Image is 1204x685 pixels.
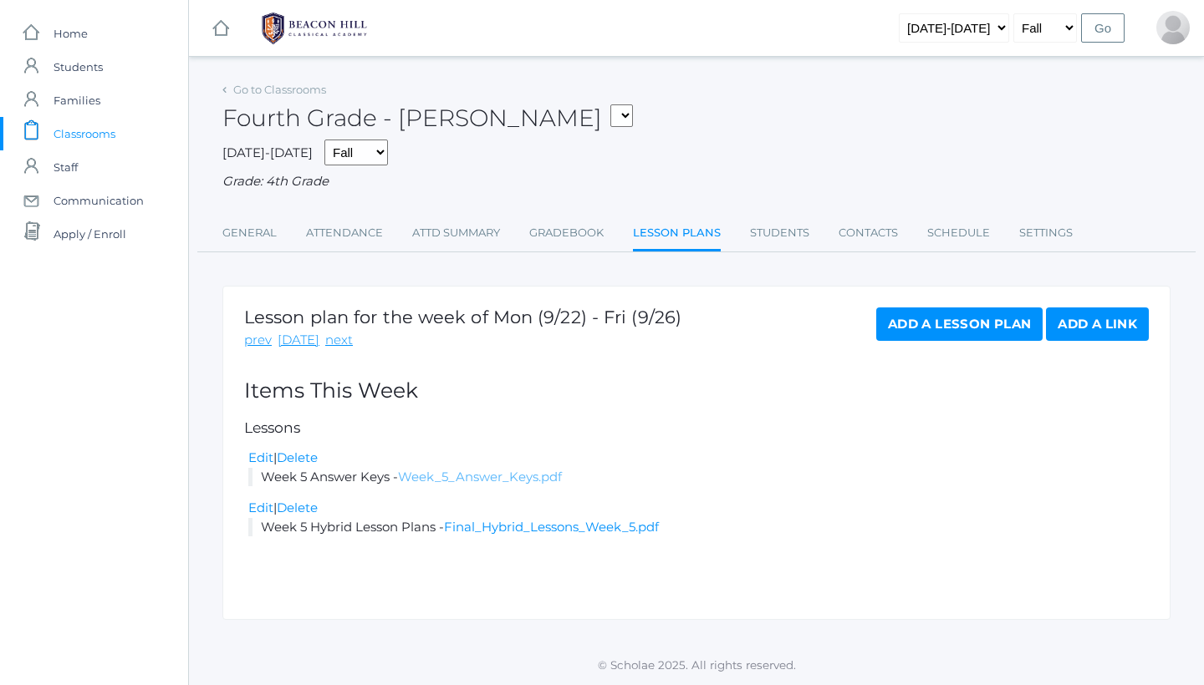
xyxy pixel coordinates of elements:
[306,216,383,250] a: Attendance
[252,8,377,49] img: 1_BHCALogos-05.png
[1081,13,1125,43] input: Go
[1019,216,1073,250] a: Settings
[222,145,313,160] span: [DATE]-[DATE]
[244,331,272,350] a: prev
[233,83,326,96] a: Go to Classrooms
[222,216,277,250] a: General
[633,216,721,252] a: Lesson Plans
[54,150,78,184] span: Staff
[927,216,990,250] a: Schedule
[248,449,1149,468] div: |
[277,500,318,515] a: Delete
[54,17,88,50] span: Home
[750,216,809,250] a: Students
[244,420,1149,436] h5: Lessons
[444,519,659,535] a: Final_Hybrid_Lessons_Week_5.pdf
[54,84,100,117] span: Families
[248,499,1149,518] div: |
[222,172,1171,191] div: Grade: 4th Grade
[244,307,681,327] h1: Lesson plan for the week of Mon (9/22) - Fri (9/26)
[248,449,273,465] a: Edit
[529,216,604,250] a: Gradebook
[54,50,103,84] span: Students
[839,216,898,250] a: Contacts
[189,657,1204,673] p: © Scholae 2025. All rights reserved.
[248,500,273,515] a: Edit
[222,105,633,131] h2: Fourth Grade - [PERSON_NAME]
[278,331,319,350] a: [DATE]
[876,307,1043,341] a: Add a Lesson Plan
[398,469,562,485] a: Week_5_Answer_Keys.pdf
[244,379,1149,403] h2: Items This Week
[54,184,144,217] span: Communication
[1156,11,1190,44] div: Lydia Chaffin
[248,518,1149,537] li: Week 5 Hybrid Lesson Plans -
[277,449,318,465] a: Delete
[54,217,126,251] span: Apply / Enroll
[248,468,1149,487] li: Week 5 Answer Keys -
[54,117,115,150] span: Classrooms
[325,331,353,350] a: next
[412,216,500,250] a: Attd Summary
[1046,307,1149,341] a: Add a Link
